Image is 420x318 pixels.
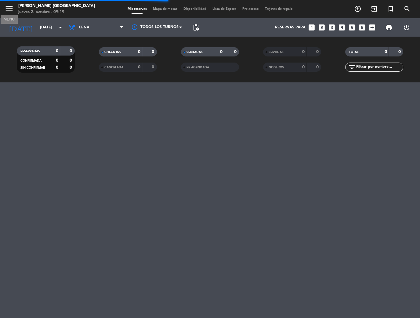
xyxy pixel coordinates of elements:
strong: 0 [398,50,402,54]
input: Filtrar por nombre... [356,64,403,70]
span: Mis reservas [125,7,150,11]
span: SERVIDAS [269,51,284,54]
span: CANCELADA [104,66,123,69]
span: RE AGENDADA [186,66,209,69]
strong: 0 [56,58,58,63]
strong: 0 [385,50,387,54]
button: menu [5,4,14,15]
strong: 0 [138,50,140,54]
i: menu [5,4,14,13]
strong: 0 [138,65,140,69]
strong: 0 [302,50,305,54]
span: pending_actions [192,24,200,31]
i: power_settings_new [403,24,410,31]
i: filter_list [348,63,356,71]
strong: 0 [70,65,73,70]
strong: 0 [70,49,73,53]
i: add_box [368,23,376,31]
strong: 0 [152,65,155,69]
strong: 0 [70,58,73,63]
span: Cena [79,25,89,30]
span: Pre-acceso [239,7,262,11]
div: jueves 2. octubre - 09:19 [18,9,95,15]
i: looks_6 [358,23,366,31]
strong: 0 [56,49,58,53]
i: exit_to_app [371,5,378,13]
div: LOG OUT [398,18,415,37]
span: Lista de Espera [209,7,239,11]
i: looks_5 [348,23,356,31]
div: MENU [1,16,18,22]
i: looks_one [308,23,316,31]
div: [PERSON_NAME] [GEOGRAPHIC_DATA] [18,3,95,9]
i: looks_4 [338,23,346,31]
span: TOTAL [349,51,358,54]
span: NO SHOW [269,66,284,69]
span: Reservas para [275,25,306,30]
i: looks_3 [328,23,336,31]
i: add_circle_outline [354,5,361,13]
strong: 0 [302,65,305,69]
span: Tarjetas de regalo [262,7,296,11]
i: [DATE] [5,21,37,34]
strong: 0 [220,50,223,54]
span: SENTADAS [186,51,203,54]
span: Mapa de mesas [150,7,180,11]
i: looks_two [318,23,326,31]
i: turned_in_not [387,5,394,13]
span: Disponibilidad [180,7,209,11]
strong: 0 [316,50,320,54]
span: print [385,24,393,31]
span: SIN CONFIRMAR [20,66,45,69]
strong: 0 [316,65,320,69]
i: search [404,5,411,13]
span: CONFIRMADA [20,59,42,62]
strong: 0 [152,50,155,54]
i: arrow_drop_down [57,24,64,31]
span: CHECK INS [104,51,121,54]
strong: 0 [56,65,58,70]
strong: 0 [234,50,238,54]
span: RESERVADAS [20,50,40,53]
